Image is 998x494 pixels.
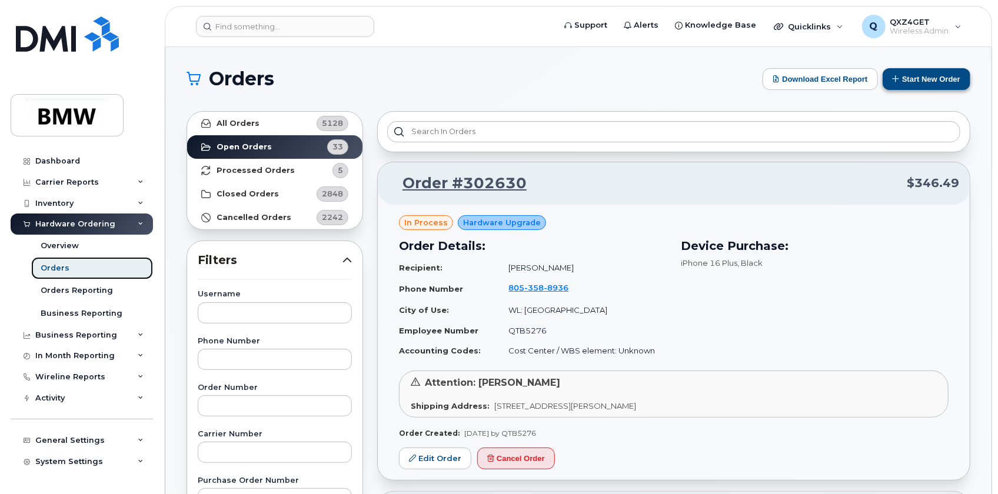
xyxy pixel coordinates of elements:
[198,477,352,485] label: Purchase Order Number
[198,252,342,269] span: Filters
[399,326,478,335] strong: Employee Number
[399,346,481,355] strong: Accounting Codes:
[399,237,667,255] h3: Order Details:
[217,119,260,128] strong: All Orders
[209,70,274,88] span: Orders
[187,182,362,206] a: Closed Orders2848
[198,430,352,438] label: Carrier Number
[399,284,463,293] strong: Phone Number
[217,166,295,175] strong: Processed Orders
[907,175,959,192] span: $346.49
[399,305,449,315] strong: City of Use:
[477,448,555,469] button: Cancel Order
[494,401,636,410] span: [STREET_ADDRESS][PERSON_NAME]
[464,429,536,438] span: [DATE] by QTB5276
[463,217,541,228] span: Hardware Upgrade
[217,142,272,152] strong: Open Orders
[737,258,763,268] span: , Black
[498,300,667,321] td: WL: [GEOGRAPHIC_DATA]
[763,68,878,90] button: Download Excel Report
[411,401,490,410] strong: Shipping Address:
[198,338,352,345] label: Phone Number
[217,213,291,222] strong: Cancelled Orders
[425,377,560,388] span: Attention: [PERSON_NAME]
[399,263,443,272] strong: Recipient:
[217,189,279,199] strong: Closed Orders
[399,448,471,469] a: Edit Order
[187,112,362,135] a: All Orders5128
[498,341,667,361] td: Cost Center / WBS element: Unknown
[388,173,527,194] a: Order #302630
[322,212,343,223] span: 2242
[387,121,960,142] input: Search in orders
[322,188,343,199] span: 2848
[187,206,362,229] a: Cancelled Orders2242
[338,165,343,176] span: 5
[544,283,568,292] span: 8936
[187,159,362,182] a: Processed Orders5
[883,68,970,90] button: Start New Order
[524,283,544,292] span: 358
[498,321,667,341] td: QTB5276
[508,283,568,292] span: 805
[404,217,448,228] span: in process
[498,258,667,278] td: [PERSON_NAME]
[187,135,362,159] a: Open Orders33
[681,237,949,255] h3: Device Purchase:
[322,118,343,129] span: 5128
[198,291,352,298] label: Username
[947,443,989,485] iframe: Messenger Launcher
[399,429,460,438] strong: Order Created:
[681,258,737,268] span: iPhone 16 Plus
[198,384,352,392] label: Order Number
[508,283,583,292] a: 8053588936
[332,141,343,152] span: 33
